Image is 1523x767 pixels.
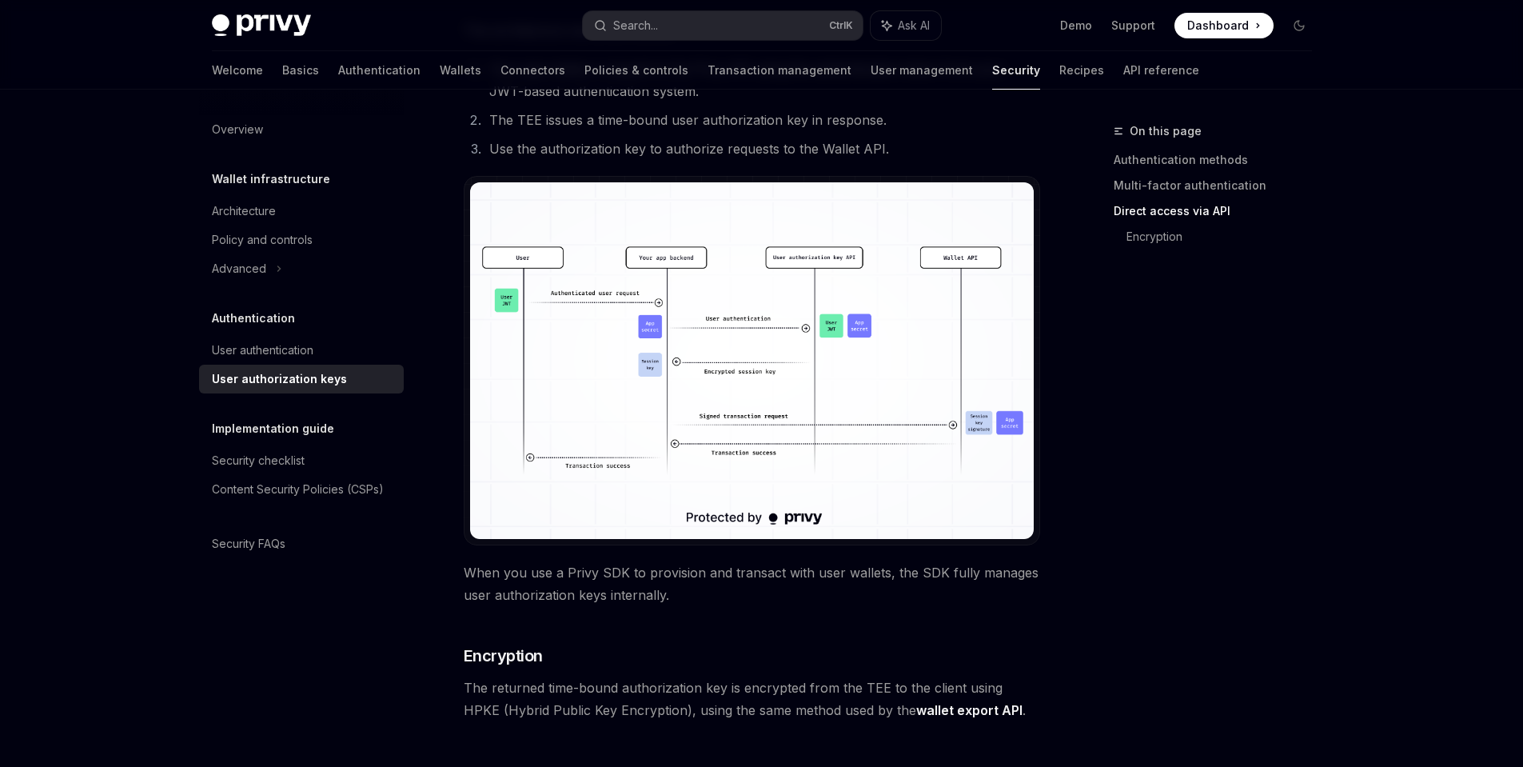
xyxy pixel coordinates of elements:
a: Recipes [1059,51,1104,90]
span: Ask AI [898,18,930,34]
div: Search... [613,16,658,35]
div: Overview [212,120,263,139]
a: Policy and controls [199,226,404,254]
div: Security checklist [212,451,305,470]
a: Multi-factor authentication [1114,173,1325,198]
a: Support [1111,18,1155,34]
div: Security FAQs [212,534,285,553]
a: Basics [282,51,319,90]
a: Demo [1060,18,1092,34]
h5: Authentication [212,309,295,328]
a: Content Security Policies (CSPs) [199,475,404,504]
div: Policy and controls [212,230,313,250]
div: User authentication [212,341,313,360]
a: Welcome [212,51,263,90]
li: Use the authorization key to authorize requests to the Wallet API. [484,138,1040,160]
a: Authentication methods [1114,147,1325,173]
a: Policies & controls [584,51,688,90]
a: Security checklist [199,446,404,475]
div: Architecture [212,202,276,221]
a: Connectors [500,51,565,90]
a: Transaction management [708,51,851,90]
button: Ask AI [871,11,941,40]
span: Dashboard [1187,18,1249,34]
a: wallet export API [916,702,1023,719]
a: API reference [1123,51,1199,90]
img: dark logo [212,14,311,37]
a: User authorization keys [199,365,404,393]
span: Ctrl K [829,19,853,32]
div: Advanced [212,259,266,278]
span: On this page [1130,122,1202,141]
span: Encryption [464,645,543,667]
img: Server-side user authorization keys [470,182,1034,539]
a: Dashboard [1174,13,1274,38]
a: Direct access via API [1114,198,1325,224]
h5: Implementation guide [212,419,334,438]
h5: Wallet infrastructure [212,170,330,189]
a: User management [871,51,973,90]
a: Encryption [1126,224,1325,250]
a: Wallets [440,51,481,90]
div: Content Security Policies (CSPs) [212,480,384,499]
div: User authorization keys [212,370,347,389]
button: Toggle dark mode [1286,13,1312,38]
span: When you use a Privy SDK to provision and transact with user wallets, the SDK fully manages user ... [464,561,1040,606]
a: Overview [199,115,404,144]
a: Security [992,51,1040,90]
span: The returned time-bound authorization key is encrypted from the TEE to the client using HPKE (Hyb... [464,677,1040,721]
a: Security FAQs [199,529,404,558]
button: Search...CtrlK [583,11,863,40]
a: User authentication [199,336,404,365]
li: The TEE issues a time-bound user authorization key in response. [484,109,1040,131]
a: Architecture [199,197,404,226]
a: Authentication [338,51,421,90]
